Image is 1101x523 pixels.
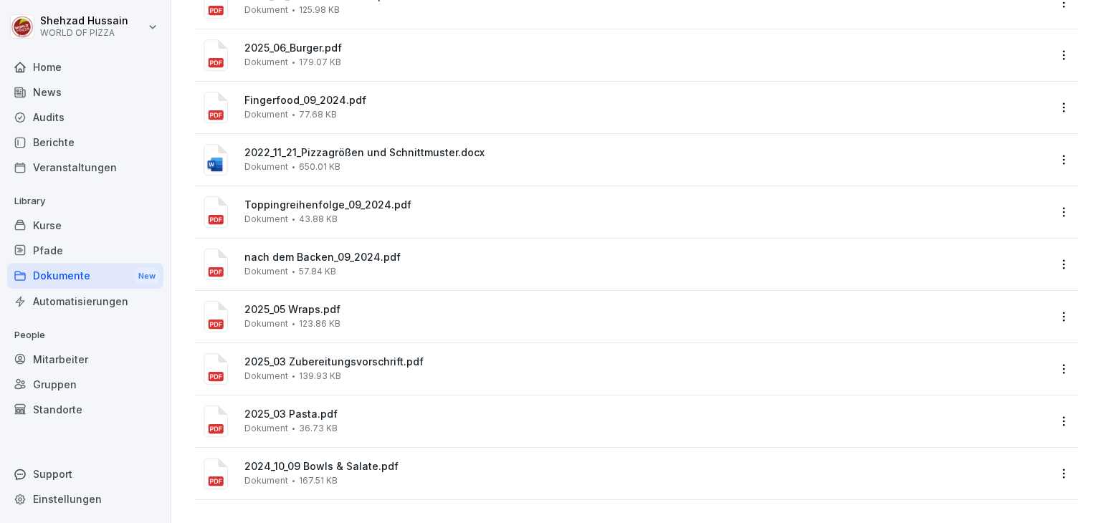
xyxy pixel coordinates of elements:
[7,263,163,289] div: Dokumente
[244,408,1048,421] span: 2025_03 Pasta.pdf
[40,15,128,27] p: Shehzad Hussain
[244,42,1048,54] span: 2025_06_Burger.pdf
[7,486,163,512] a: Einstellungen
[244,5,288,15] span: Dokument
[299,214,338,224] span: 43.88 KB
[299,423,338,433] span: 36.73 KB
[244,461,1048,473] span: 2024_10_09 Bowls & Salate.pdf
[244,304,1048,316] span: 2025_05 Wraps.pdf
[7,238,163,263] a: Pfade
[244,319,288,329] span: Dokument
[244,147,1048,159] span: 2022_11_21_Pizzagrößen und Schnittmuster.docx
[7,213,163,238] a: Kurse
[7,80,163,105] a: News
[7,105,163,130] a: Audits
[299,110,337,120] span: 77.68 KB
[299,371,341,381] span: 139.93 KB
[7,461,163,486] div: Support
[244,95,1048,107] span: Fingerfood_09_2024.pdf
[244,356,1048,368] span: 2025_03 Zubereitungsvorschrift.pdf
[7,347,163,372] a: Mitarbeiter
[7,130,163,155] a: Berichte
[299,162,340,172] span: 650.01 KB
[40,28,128,38] p: WORLD OF PIZZA
[244,371,288,381] span: Dokument
[7,372,163,397] a: Gruppen
[244,267,288,277] span: Dokument
[7,190,163,213] p: Library
[299,267,336,277] span: 57.84 KB
[7,155,163,180] a: Veranstaltungen
[299,57,341,67] span: 179.07 KB
[7,397,163,422] a: Standorte
[244,110,288,120] span: Dokument
[244,162,288,172] span: Dokument
[299,319,340,329] span: 123.86 KB
[7,54,163,80] a: Home
[244,214,288,224] span: Dokument
[7,289,163,314] a: Automatisierungen
[244,251,1048,264] span: nach dem Backen_09_2024.pdf
[135,268,159,284] div: New
[244,423,288,433] span: Dokument
[7,263,163,289] a: DokumenteNew
[299,5,340,15] span: 125.98 KB
[244,57,288,67] span: Dokument
[244,199,1048,211] span: Toppingreihenfolge_09_2024.pdf
[244,476,288,486] span: Dokument
[7,324,163,347] p: People
[299,476,338,486] span: 167.51 KB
